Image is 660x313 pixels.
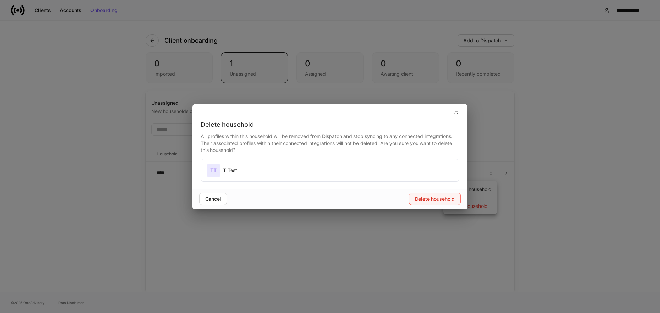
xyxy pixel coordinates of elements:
div: Delete household [201,121,459,129]
div: Delete household [415,197,455,201]
button: Delete household [409,193,461,205]
div: Cancel [205,197,221,201]
div: T Test [223,167,237,174]
button: Cancel [199,193,227,205]
h5: TT [210,167,217,174]
div: All profiles within this household will be removed from Dispatch and stop syncing to any connecte... [201,129,459,154]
